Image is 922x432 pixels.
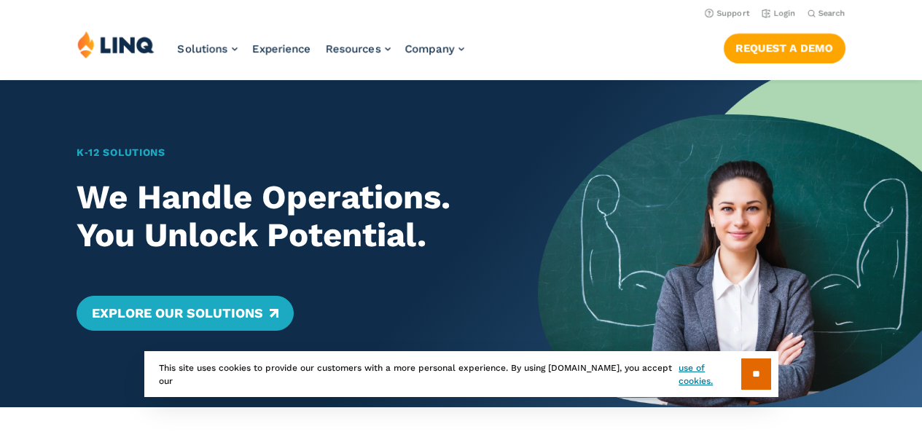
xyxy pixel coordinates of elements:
span: Solutions [178,42,228,55]
a: Company [405,42,464,55]
a: Support [705,9,750,18]
nav: Button Navigation [724,31,845,63]
a: use of cookies. [679,361,741,388]
a: Login [762,9,796,18]
img: LINQ | K‑12 Software [77,31,155,58]
a: Explore Our Solutions [77,296,293,331]
span: Search [819,9,845,18]
a: Solutions [178,42,238,55]
a: Request a Demo [724,34,845,63]
a: Experience [252,42,311,55]
h2: We Handle Operations. You Unlock Potential. [77,178,500,255]
span: Resources [326,42,381,55]
img: Home Banner [538,80,922,407]
h1: K‑12 Solutions [77,145,500,160]
span: Company [405,42,455,55]
div: This site uses cookies to provide our customers with a more personal experience. By using [DOMAIN... [144,351,778,397]
a: Resources [326,42,391,55]
nav: Primary Navigation [178,31,464,79]
button: Open Search Bar [808,8,845,19]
